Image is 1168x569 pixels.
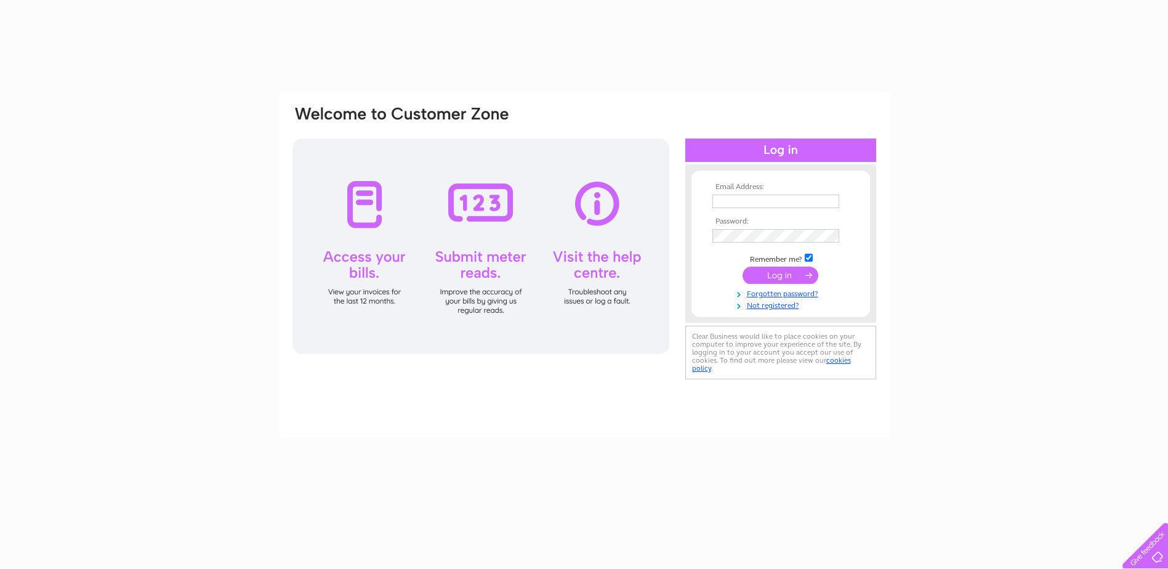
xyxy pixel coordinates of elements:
[709,217,852,226] th: Password:
[712,299,852,310] a: Not registered?
[743,267,818,284] input: Submit
[692,356,851,373] a: cookies policy
[709,183,852,192] th: Email Address:
[709,252,852,264] td: Remember me?
[685,326,876,379] div: Clear Business would like to place cookies on your computer to improve your experience of the sit...
[712,287,852,299] a: Forgotten password?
